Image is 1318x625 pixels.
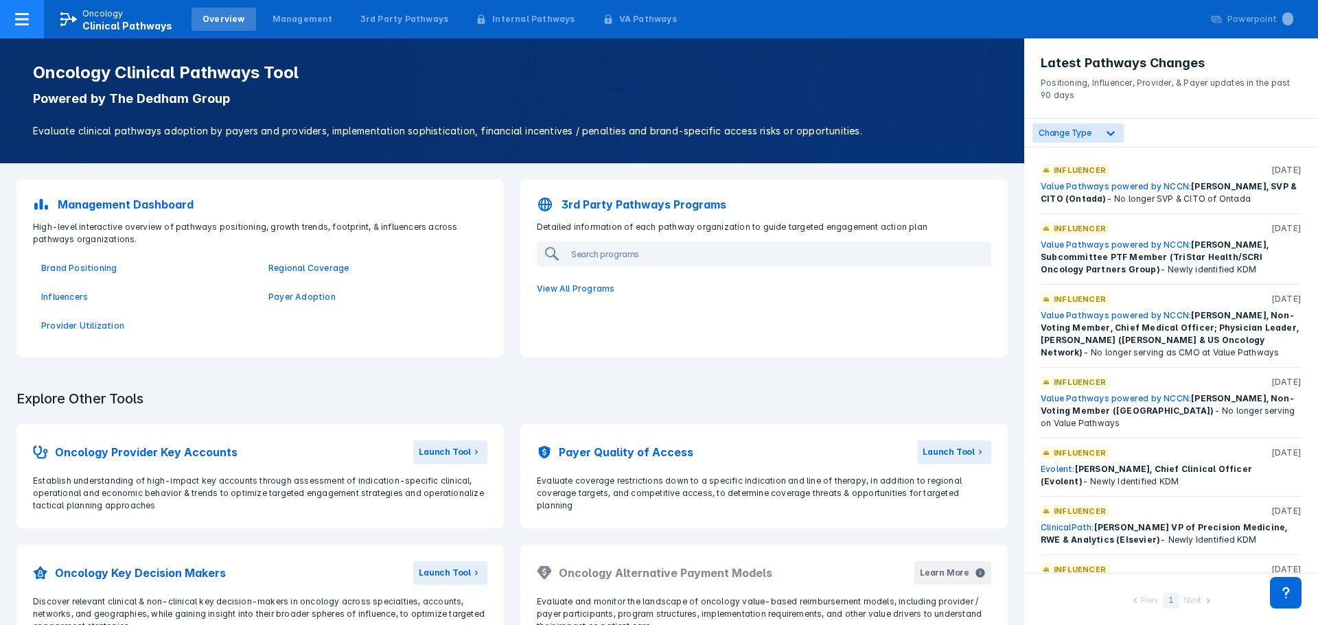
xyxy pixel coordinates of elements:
[1041,309,1302,359] div: - No longer serving as CMO at Value Pathways
[559,444,693,460] h2: Payer Quality of Access
[1271,447,1302,459] p: [DATE]
[917,440,991,464] button: Launch Tool
[1039,128,1091,138] span: Change Type
[1041,522,1287,545] span: [PERSON_NAME] VP of Precision Medicine, RWE & Analytics (Elsevier)
[273,13,333,25] div: Management
[1054,293,1106,305] p: Influencer
[1271,164,1302,176] p: [DATE]
[1041,464,1075,474] a: Evolent:
[1054,164,1106,176] p: Influencer
[1041,463,1302,488] div: - Newly Identified KDM
[41,320,252,332] a: Provider Utilization
[1041,71,1302,102] p: Positioning, Influencer, Provider, & Payer updates in the past 90 days
[58,196,194,213] p: Management Dashboard
[55,565,226,581] h2: Oncology Key Decision Makers
[1271,376,1302,388] p: [DATE]
[1054,563,1106,576] p: Influencer
[413,561,487,585] button: Launch Tool
[492,13,575,25] div: Internal Pathways
[1163,593,1179,609] div: 1
[1041,181,1191,191] a: Value Pathways powered by NCCN:
[262,8,344,31] a: Management
[33,91,991,107] p: Powered by The Dedham Group
[1183,594,1201,609] div: Next
[1054,376,1106,388] p: Influencer
[619,13,677,25] div: VA Pathways
[82,20,172,32] span: Clinical Pathways
[41,291,252,303] a: Influencers
[419,567,471,579] div: Launch Tool
[1041,180,1302,205] div: - No longer SVP & CITO of Ontada
[562,196,726,213] p: 3rd Party Pathways Programs
[25,188,496,221] a: Management Dashboard
[1041,55,1302,71] h3: Latest Pathways Changes
[1054,505,1106,517] p: Influencer
[413,440,487,464] button: Launch Tool
[268,262,479,274] a: Regional Coverage
[1041,521,1302,546] div: - Newly Identified KDM
[1041,522,1094,532] a: ClinicalPath:
[529,188,999,221] a: 3rd Party Pathways Programs
[25,221,496,246] p: High-level interactive overview of pathways positioning, growth trends, footprint, & influencers ...
[8,381,152,416] h3: Explore Other Tools
[529,274,999,303] a: View All Programs
[203,13,245,25] div: Overview
[1041,239,1302,276] div: - Newly identified KDM
[1041,392,1302,429] div: - No longer serving on Value Pathways
[529,221,999,233] p: Detailed information of each pathway organization to guide targeted engagement action plan
[1141,594,1159,609] div: Prev
[566,243,978,265] input: Search programs
[559,565,772,581] h2: Oncology Alternative Payment Models
[923,446,975,458] div: Launch Tool
[360,13,449,25] div: 3rd Party Pathways
[1271,293,1302,305] p: [DATE]
[914,561,991,585] button: Learn More
[55,444,238,460] h2: Oncology Provider Key Accounts
[33,475,487,512] p: Establish understanding of high-impact key accounts through assessment of indication-specific cli...
[920,567,969,579] div: Learn More
[349,8,460,31] a: 3rd Party Pathways
[1227,13,1293,25] div: Powerpoint
[1041,239,1191,250] a: Value Pathways powered by NCCN:
[33,123,991,139] p: Evaluate clinical pathways adoption by payers and providers, implementation sophistication, finan...
[192,8,256,31] a: Overview
[1041,393,1191,403] a: Value Pathways powered by NCCN:
[1041,239,1269,274] span: [PERSON_NAME], Subcommittee PTF Member (TriStar Health/SCRI Oncology Partners Group)
[1271,222,1302,235] p: [DATE]
[1041,464,1252,486] span: [PERSON_NAME], Chief Clinical Officer (Evolent)
[268,291,479,303] a: Payer Adoption
[1271,563,1302,576] p: [DATE]
[1041,310,1191,320] a: Value Pathways powered by NCCN:
[82,8,124,20] p: Oncology
[1054,222,1106,235] p: Influencer
[41,262,252,274] a: Brand Positioning
[1054,447,1106,459] p: Influencer
[33,63,991,82] h1: Oncology Clinical Pathways Tool
[1270,577,1302,609] div: Contact Support
[1271,505,1302,517] p: [DATE]
[419,446,471,458] div: Launch Tool
[537,475,991,512] p: Evaluate coverage restrictions down to a specific indication and line of therapy, in addition to ...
